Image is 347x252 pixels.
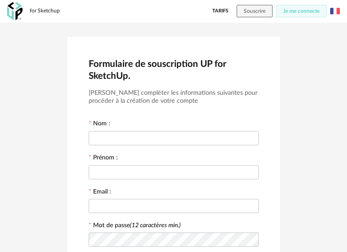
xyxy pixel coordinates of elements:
button: Je me connecte [276,5,327,17]
label: Mot de passe [93,222,181,229]
span: Je me connecte [283,8,320,14]
button: Souscrire [237,5,273,17]
label: Nom : [89,120,110,128]
img: OXP [7,2,23,20]
label: Prénom : [89,155,118,163]
img: fr [330,6,340,16]
a: Tarifs [212,5,228,17]
label: Email : [89,189,111,197]
h3: [PERSON_NAME] compléter les informations suivantes pour procéder à la création de votre compte [89,89,259,105]
span: Souscrire [244,8,265,14]
h2: Formulaire de souscription UP for SketchUp. [89,58,259,82]
div: for Sketchup [30,8,60,15]
i: (12 caractères min.) [130,222,181,229]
